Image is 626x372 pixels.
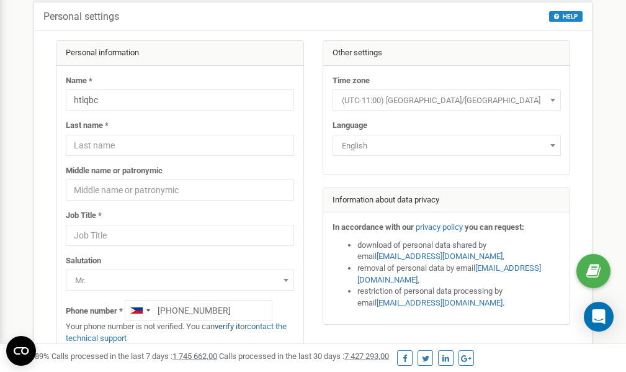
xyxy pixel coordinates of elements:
[377,298,503,307] a: [EMAIL_ADDRESS][DOMAIN_NAME]
[66,89,294,111] input: Name
[66,179,294,201] input: Middle name or patronymic
[357,286,561,309] li: restriction of personal data processing by email .
[51,352,217,361] span: Calls processed in the last 7 days :
[66,120,109,132] label: Last name *
[337,137,557,155] span: English
[66,255,101,267] label: Salutation
[66,135,294,156] input: Last name
[66,270,294,291] span: Mr.
[333,222,414,232] strong: In accordance with our
[333,120,367,132] label: Language
[66,75,92,87] label: Name *
[66,321,294,344] p: Your phone number is not verified. You can or
[584,302,614,332] div: Open Intercom Messenger
[357,263,561,286] li: removal of personal data by email ,
[70,272,290,289] span: Mr.
[377,252,503,261] a: [EMAIL_ADDRESS][DOMAIN_NAME]
[357,263,541,284] a: [EMAIL_ADDRESS][DOMAIN_NAME]
[549,11,583,22] button: HELP
[344,352,389,361] u: 7 427 293,00
[172,352,217,361] u: 1 745 662,00
[66,306,123,317] label: Phone number *
[125,300,272,321] input: +1-800-555-55-55
[66,225,294,246] input: Job Title
[6,336,36,366] button: Open CMP widget
[333,75,370,87] label: Time zone
[323,41,570,66] div: Other settings
[66,210,102,222] label: Job Title *
[323,188,570,213] div: Information about data privacy
[43,11,119,22] h5: Personal settings
[416,222,463,232] a: privacy policy
[219,352,389,361] span: Calls processed in the last 30 days :
[56,41,303,66] div: Personal information
[125,301,154,320] div: Telephone country code
[357,240,561,263] li: download of personal data shared by email ,
[66,165,163,177] label: Middle name or patronymic
[333,89,561,111] span: (UTC-11:00) Pacific/Midway
[66,322,287,343] a: contact the technical support
[333,135,561,156] span: English
[337,92,557,109] span: (UTC-11:00) Pacific/Midway
[215,322,240,331] a: verify it
[465,222,524,232] strong: you can request:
